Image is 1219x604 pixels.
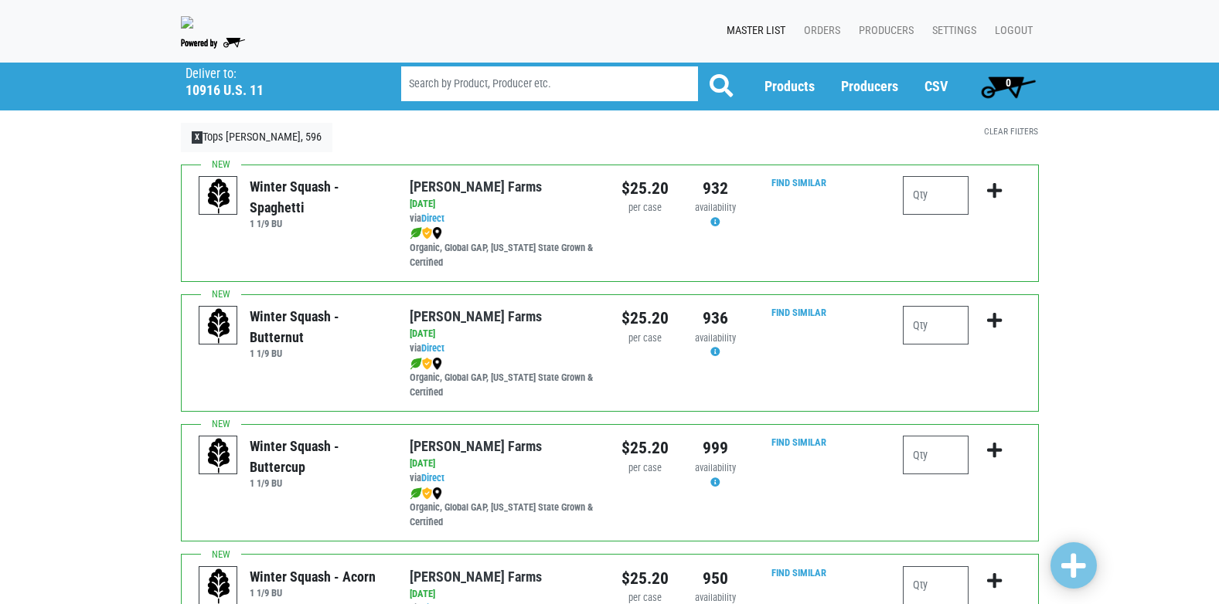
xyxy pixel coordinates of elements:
[621,461,669,476] div: per case
[692,566,739,591] div: 950
[714,16,792,46] a: Master List
[181,16,193,29] img: 279edf242af8f9d49a69d9d2afa010fb.png
[1006,76,1011,89] span: 0
[771,436,826,448] a: Find Similar
[621,306,669,331] div: $25.20
[621,566,669,591] div: $25.20
[432,358,442,370] img: map_marker-0e94453035b3232a4d21701695807de9.png
[692,176,739,201] div: 932
[695,332,736,344] span: availability
[410,178,542,195] a: [PERSON_NAME] Farms
[410,486,598,530] div: Organic, Global GAP, [US_STATE] State Grown & Certified
[250,587,376,599] h6: 1 1/9 BU
[410,212,598,226] div: via
[410,308,542,324] a: [PERSON_NAME] Farms
[250,218,386,229] h6: 1 1/9 BU
[771,567,826,579] a: Find Similar
[181,123,333,152] a: XTops [PERSON_NAME], 596
[186,63,373,99] span: Tops Adams, 596 (10916 US-11, Adams, NY 13605, USA)
[410,197,598,212] div: [DATE]
[410,456,598,471] div: [DATE]
[422,358,432,370] img: safety-e55c860ca8c00a9c171001a62a92dabd.png
[410,587,598,602] div: [DATE]
[181,38,245,49] img: Powered by Big Wheelbarrow
[764,78,815,94] a: Products
[410,227,422,239] img: leaf-e5c59151409436ccce96b2ca1b28e03c.png
[199,307,238,345] img: placeholder-variety-43d6402dacf2d531de610a020419775a.svg
[199,177,238,215] img: placeholder-variety-43d6402dacf2d531de610a020419775a.svg
[621,176,669,201] div: $25.20
[421,472,444,484] a: Direct
[692,436,739,460] div: 999
[621,331,669,346] div: per case
[974,71,1043,102] a: 0
[250,477,386,489] h6: 1 1/9 BU
[846,16,920,46] a: Producers
[903,436,969,474] input: Qty
[410,226,598,270] div: Organic, Global GAP, [US_STATE] State Grown & Certified
[695,462,736,473] span: availability
[432,487,442,500] img: map_marker-0e94453035b3232a4d21701695807de9.png
[410,471,598,486] div: via
[421,342,444,354] a: Direct
[695,592,736,603] span: availability
[250,176,386,218] div: Winter Squash - Spaghetti
[401,66,698,101] input: Search by Product, Producer etc.
[250,306,386,348] div: Winter Squash - Butternut
[422,487,432,500] img: safety-e55c860ca8c00a9c171001a62a92dabd.png
[410,568,542,585] a: [PERSON_NAME] Farms
[250,566,376,587] div: Winter Squash - Acorn
[250,436,386,477] div: Winter Squash - Buttercup
[186,82,362,99] h5: 10916 U.S. 11
[903,176,969,215] input: Qty
[250,348,386,359] h6: 1 1/9 BU
[841,78,898,94] a: Producers
[621,436,669,460] div: $25.20
[410,356,598,400] div: Organic, Global GAP, [US_STATE] State Grown & Certified
[695,202,736,213] span: availability
[982,16,1039,46] a: Logout
[692,306,739,331] div: 936
[792,16,846,46] a: Orders
[410,438,542,454] a: [PERSON_NAME] Farms
[984,126,1038,137] a: Clear Filters
[410,487,422,500] img: leaf-e5c59151409436ccce96b2ca1b28e03c.png
[410,327,598,341] div: [DATE]
[920,16,982,46] a: Settings
[771,177,826,188] a: Find Similar
[903,306,969,344] input: Qty
[410,358,422,370] img: leaf-e5c59151409436ccce96b2ca1b28e03c.png
[621,201,669,215] div: per case
[422,227,432,239] img: safety-e55c860ca8c00a9c171001a62a92dabd.png
[199,436,238,475] img: placeholder-variety-43d6402dacf2d531de610a020419775a.svg
[432,227,442,239] img: map_marker-0e94453035b3232a4d21701695807de9.png
[924,78,948,94] a: CSV
[771,307,826,318] a: Find Similar
[192,131,203,144] span: X
[186,66,362,82] p: Deliver to:
[421,212,444,224] a: Direct
[410,341,598,356] div: via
